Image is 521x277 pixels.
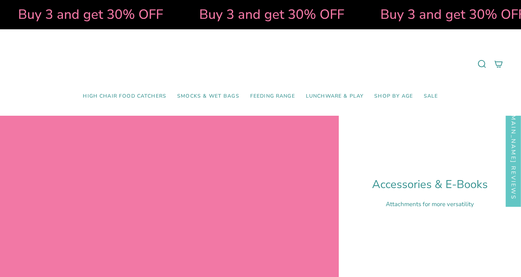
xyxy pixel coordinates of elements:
[198,5,343,24] strong: Buy 3 and get 30% OFF
[250,93,295,99] span: Feeding Range
[506,86,521,207] div: Click to open Judge.me floating reviews tab
[172,88,245,105] a: Smocks & Wet Bags
[306,93,363,99] span: Lunchware & Play
[424,93,438,99] span: SALE
[300,88,369,105] a: Lunchware & Play
[369,88,418,105] a: Shop by Age
[198,40,323,88] a: Mumma’s Little Helpers
[372,178,488,191] h1: Accessories & E-Books
[245,88,300,105] a: Feeding Range
[83,93,166,99] span: High Chair Food Catchers
[374,93,413,99] span: Shop by Age
[77,88,172,105] a: High Chair Food Catchers
[372,200,488,208] p: Attachments for more versatility
[17,5,162,24] strong: Buy 3 and get 30% OFF
[418,88,444,105] a: SALE
[177,93,239,99] span: Smocks & Wet Bags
